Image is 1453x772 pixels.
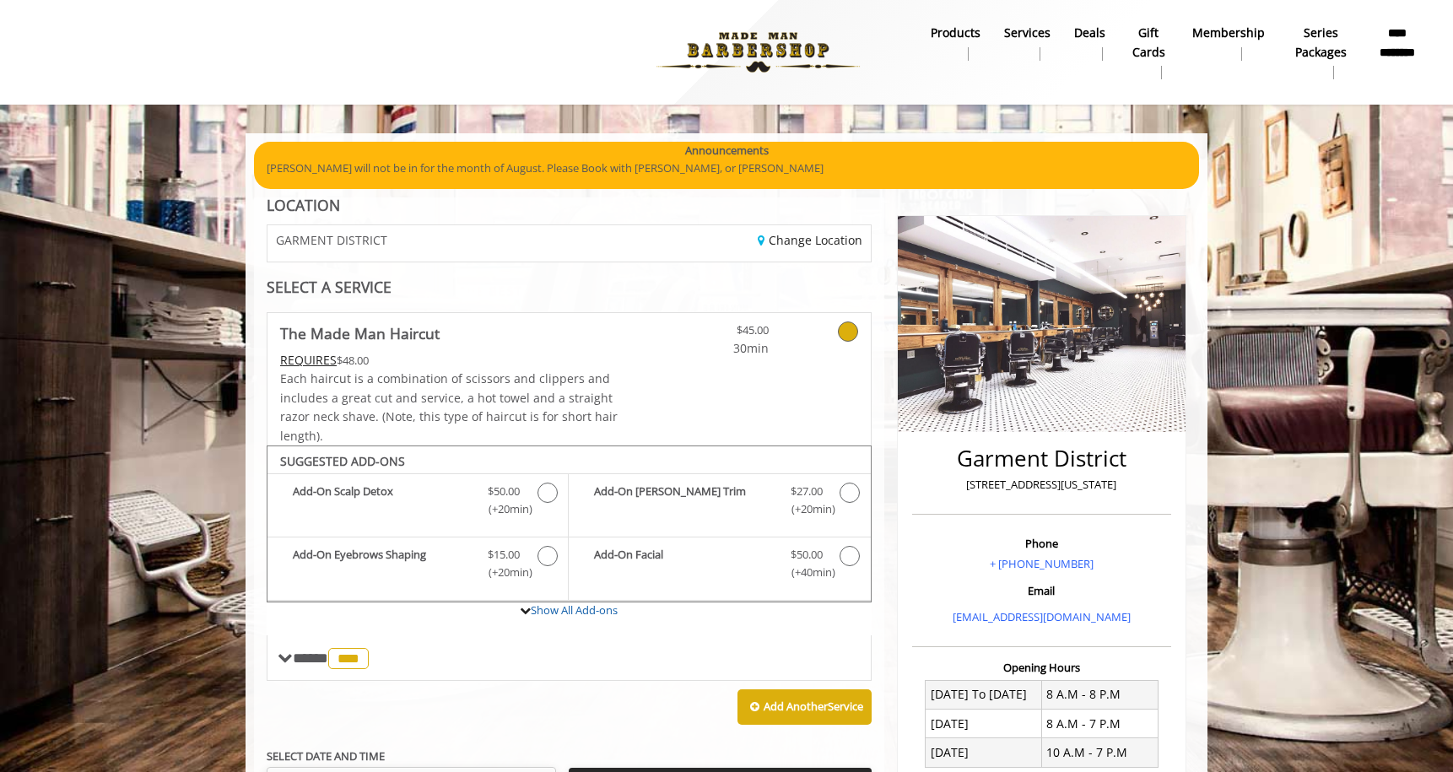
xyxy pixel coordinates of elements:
p: [PERSON_NAME] will not be in for the month of August. Please Book with [PERSON_NAME], or [PERSON_... [267,159,1186,177]
h3: Email [916,585,1167,597]
label: Add-On Beard Trim [577,483,862,522]
td: 10 A.M - 7 P.M [1041,738,1158,767]
b: Services [1004,24,1051,42]
b: Add-On [PERSON_NAME] Trim [594,483,773,518]
b: gift cards [1129,24,1169,62]
b: Add-On Facial [594,546,773,581]
h2: Garment District [916,446,1167,471]
a: ServicesServices [992,21,1062,65]
label: Add-On Eyebrows Shaping [276,546,559,586]
td: 8 A.M - 7 P.M [1041,710,1158,738]
b: Deals [1074,24,1105,42]
span: 30min [669,339,769,358]
b: The Made Man Haircut [280,321,440,345]
a: Change Location [758,232,862,248]
a: Gift cardsgift cards [1117,21,1180,84]
span: This service needs some Advance to be paid before we block your appointment [280,352,337,368]
a: + [PHONE_NUMBER] [990,556,1094,571]
div: SELECT A SERVICE [267,279,872,295]
h3: Phone [916,537,1167,549]
a: [EMAIL_ADDRESS][DOMAIN_NAME] [953,609,1131,624]
label: Add-On Facial [577,546,862,586]
b: Series packages [1288,24,1354,62]
td: [DATE] [926,710,1042,738]
span: (+20min ) [479,564,529,581]
b: LOCATION [267,195,340,215]
p: [STREET_ADDRESS][US_STATE] [916,476,1167,494]
div: $48.00 [280,351,619,370]
td: [DATE] [926,738,1042,767]
b: SELECT DATE AND TIME [267,748,385,764]
a: Productsproducts [919,21,992,65]
span: $15.00 [488,546,520,564]
label: Add-On Scalp Detox [276,483,559,522]
b: products [931,24,980,42]
span: Each haircut is a combination of scissors and clippers and includes a great cut and service, a ho... [280,370,618,443]
b: Add Another Service [764,699,863,714]
b: Add-On Scalp Detox [293,483,471,518]
td: 8 A.M - 8 P.M [1041,680,1158,709]
a: Show All Add-ons [531,602,618,618]
img: Made Man Barbershop logo [642,6,874,99]
b: Membership [1192,24,1265,42]
b: Add-On Eyebrows Shaping [293,546,471,581]
a: DealsDeals [1062,21,1117,65]
span: GARMENT DISTRICT [276,234,387,246]
div: The Made Man Haircut Add-onS [267,445,872,602]
b: Announcements [685,142,769,159]
button: Add AnotherService [737,689,872,725]
a: $45.00 [669,313,769,358]
span: $27.00 [791,483,823,500]
td: [DATE] To [DATE] [926,680,1042,709]
span: (+20min ) [781,500,831,518]
span: (+20min ) [479,500,529,518]
a: MembershipMembership [1180,21,1277,65]
span: $50.00 [488,483,520,500]
b: SUGGESTED ADD-ONS [280,453,405,469]
a: Series packagesSeries packages [1277,21,1366,84]
span: (+40min ) [781,564,831,581]
h3: Opening Hours [912,661,1171,673]
span: $50.00 [791,546,823,564]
